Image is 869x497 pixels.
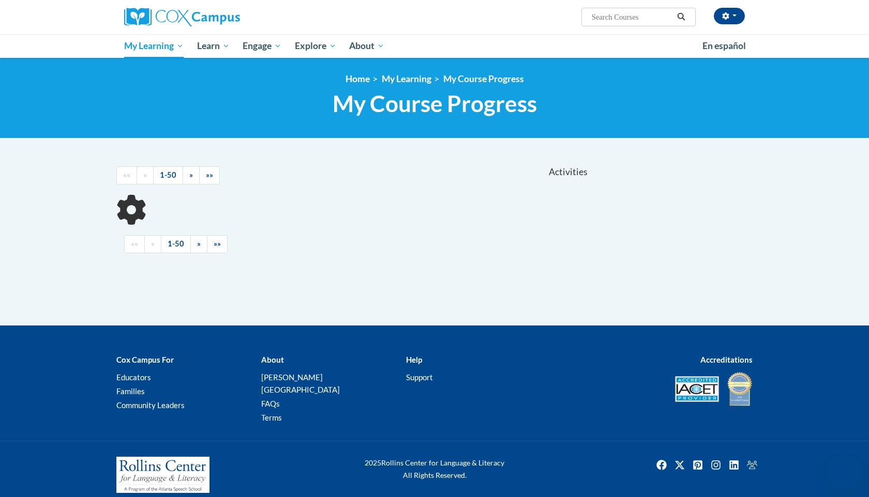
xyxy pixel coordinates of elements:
a: End [199,166,220,184]
button: Account Settings [714,8,745,24]
a: Twitter [671,457,688,473]
a: Next [183,166,200,184]
img: IDA® Accredited [727,371,753,407]
div: Rollins Center for Language & Literacy All Rights Reserved. [326,457,543,482]
a: Educators [116,372,151,382]
a: End [207,235,228,253]
a: Previous [137,166,154,184]
a: Explore [288,34,343,58]
a: 1-50 [153,166,183,184]
input: Search Courses [591,11,673,23]
span: »» [206,170,213,179]
a: Engage [236,34,288,58]
a: Support [406,372,433,382]
div: Main menu [109,34,760,58]
b: Accreditations [700,355,753,364]
span: « [143,170,147,179]
a: Facebook Group [744,457,760,473]
span: » [189,170,193,179]
span: About [349,40,384,52]
img: Pinterest icon [690,457,706,473]
a: Begining [116,166,137,184]
span: Activities [549,166,588,178]
a: 1-50 [161,235,191,253]
img: Facebook group icon [744,457,760,473]
a: En español [696,35,753,57]
span: My Learning [124,40,184,52]
a: Home [346,73,370,84]
b: Cox Campus For [116,355,174,364]
b: About [261,355,284,364]
img: Rollins Center for Language & Literacy - A Program of the Atlanta Speech School [116,457,209,493]
a: Community Leaders [116,400,185,410]
a: Begining [124,235,145,253]
a: My Course Progress [443,73,524,84]
span: «« [123,170,130,179]
a: Facebook [653,457,670,473]
span: « [151,239,155,248]
span: » [197,239,201,248]
a: My Learning [117,34,190,58]
a: Next [190,235,207,253]
a: FAQs [261,399,280,408]
span: «« [131,239,138,248]
span: Engage [243,40,281,52]
a: My Learning [382,73,431,84]
span: 2025 [365,458,381,467]
span: »» [214,239,221,248]
img: Accredited IACET® Provider [675,376,719,402]
span: En español [702,40,746,51]
img: Cox Campus [124,8,240,26]
button: Search [673,11,689,23]
a: Cox Campus [124,8,321,26]
a: Pinterest [690,457,706,473]
iframe: Button to launch messaging window [828,456,861,489]
img: Twitter icon [671,457,688,473]
img: LinkedIn icon [726,457,742,473]
a: [PERSON_NAME][GEOGRAPHIC_DATA] [261,372,340,394]
a: Previous [144,235,161,253]
a: About [343,34,392,58]
a: Linkedin [726,457,742,473]
a: Terms [261,413,282,422]
a: Instagram [708,457,724,473]
span: Learn [197,40,230,52]
img: Facebook icon [653,457,670,473]
a: Families [116,386,145,396]
span: Explore [295,40,336,52]
img: Instagram icon [708,457,724,473]
span: My Course Progress [333,90,537,117]
a: Learn [190,34,236,58]
b: Help [406,355,422,364]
